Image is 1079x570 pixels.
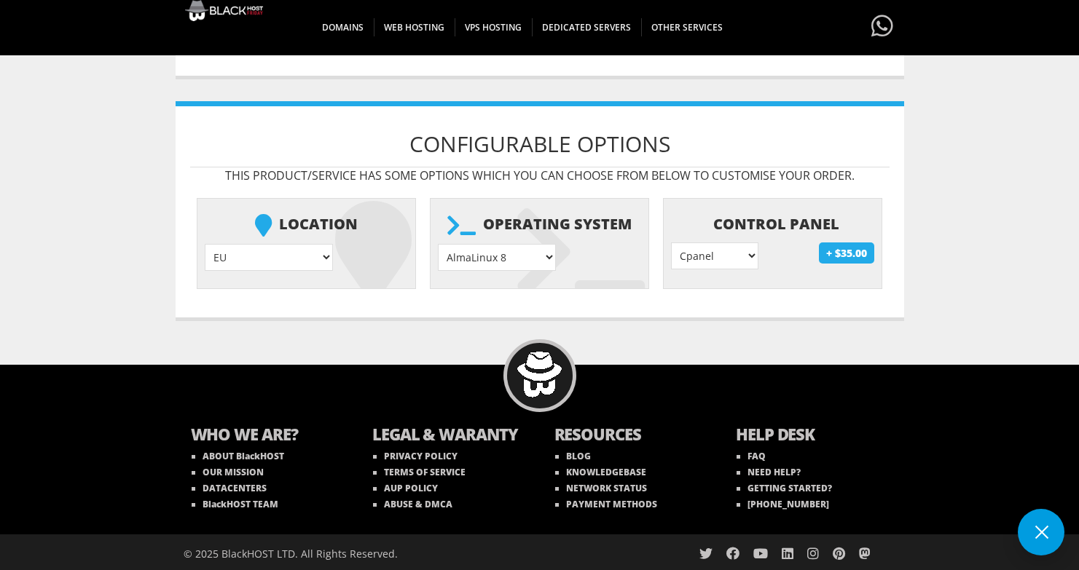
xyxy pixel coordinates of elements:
[737,466,801,478] a: NEED HELP?
[555,482,647,494] a: NETWORK STATUS
[191,423,344,448] b: WHO WE ARE?
[373,450,458,462] a: PRIVACY POLICY
[192,482,267,494] a: DATACENTERS
[205,206,408,244] b: Location
[555,498,657,510] a: PAYMENT METHODS
[373,466,466,478] a: TERMS OF SERVICE
[192,450,284,462] a: ABOUT BlackHOST
[192,466,264,478] a: OUR MISSION
[455,18,533,36] span: VPS HOSTING
[532,18,642,36] span: DEDICATED SERVERS
[737,498,829,510] a: [PHONE_NUMBER]
[641,18,733,36] span: OTHER SERVICES
[671,206,874,242] b: Control Panel
[554,423,707,448] b: RESOURCES
[192,498,278,510] a: BlackHOST TEAM
[190,167,890,183] p: This product/service has some options which you can choose from below to customise your order.
[737,482,832,494] a: GETTING STARTED?
[373,482,438,494] a: AUP POLICY
[517,352,562,397] img: BlackHOST mascont, Blacky.
[438,244,556,271] select: } } } } } } } } } } } } } } } } } } } } }
[737,450,766,462] a: FAQ
[555,450,591,462] a: BLOG
[374,18,455,36] span: WEB HOSTING
[438,206,641,244] b: Operating system
[819,242,874,264] div: + $
[205,244,333,271] select: } } } } } }
[671,242,758,269] select: } } } }
[373,498,452,510] a: ABUSE & DMCA
[312,18,374,36] span: DOMAINS
[736,423,889,448] b: HELP DESK
[555,466,646,478] a: KNOWLEDGEBASE
[372,423,525,448] b: LEGAL & WARANTY
[190,121,890,167] h1: Configurable Options
[841,246,867,260] span: 35.00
